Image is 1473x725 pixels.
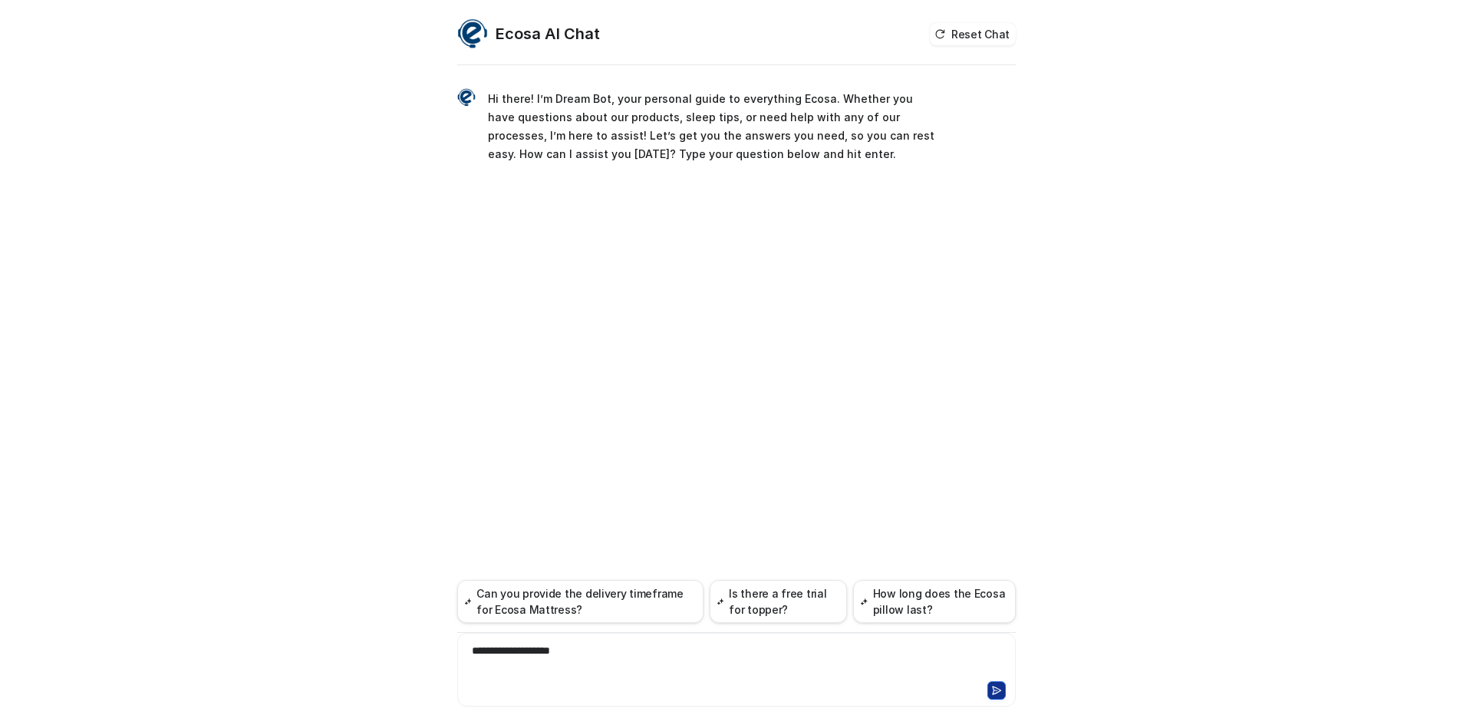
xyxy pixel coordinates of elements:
[710,580,847,623] button: Is there a free trial for topper?
[488,90,937,163] p: Hi there! I’m Dream Bot, your personal guide to everything Ecosa. Whether you have questions abou...
[457,88,476,107] img: Widget
[496,23,600,44] h2: Ecosa AI Chat
[457,18,488,49] img: Widget
[853,580,1016,623] button: How long does the Ecosa pillow last?
[457,580,704,623] button: Can you provide the delivery timeframe for Ecosa Mattress?
[930,23,1016,45] button: Reset Chat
